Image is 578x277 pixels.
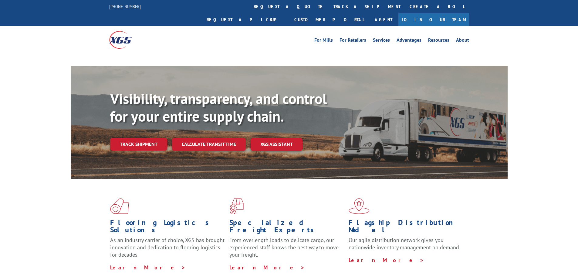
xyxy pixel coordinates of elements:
[110,219,225,237] h1: Flooring Logistics Solutions
[110,237,225,258] span: As an industry carrier of choice, XGS has brought innovation and dedication to flooring logistics...
[229,237,344,264] p: From overlength loads to delicate cargo, our experienced staff knows the best way to move your fr...
[229,198,244,214] img: xgs-icon-focused-on-flooring-red
[110,138,167,151] a: Track shipment
[314,38,333,44] a: For Mills
[428,38,449,44] a: Resources
[110,198,129,214] img: xgs-icon-total-supply-chain-intelligence-red
[251,138,303,151] a: XGS ASSISTANT
[397,38,421,44] a: Advantages
[456,38,469,44] a: About
[349,198,370,214] img: xgs-icon-flagship-distribution-model-red
[229,264,305,271] a: Learn More >
[290,13,369,26] a: Customer Portal
[172,138,246,151] a: Calculate transit time
[349,219,463,237] h1: Flagship Distribution Model
[340,38,366,44] a: For Retailers
[349,257,424,264] a: Learn More >
[373,38,390,44] a: Services
[369,13,398,26] a: Agent
[349,237,460,251] span: Our agile distribution network gives you nationwide inventory management on demand.
[202,13,290,26] a: Request a pickup
[110,89,327,126] b: Visibility, transparency, and control for your entire supply chain.
[109,3,141,9] a: [PHONE_NUMBER]
[229,219,344,237] h1: Specialized Freight Experts
[110,264,186,271] a: Learn More >
[398,13,469,26] a: Join Our Team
